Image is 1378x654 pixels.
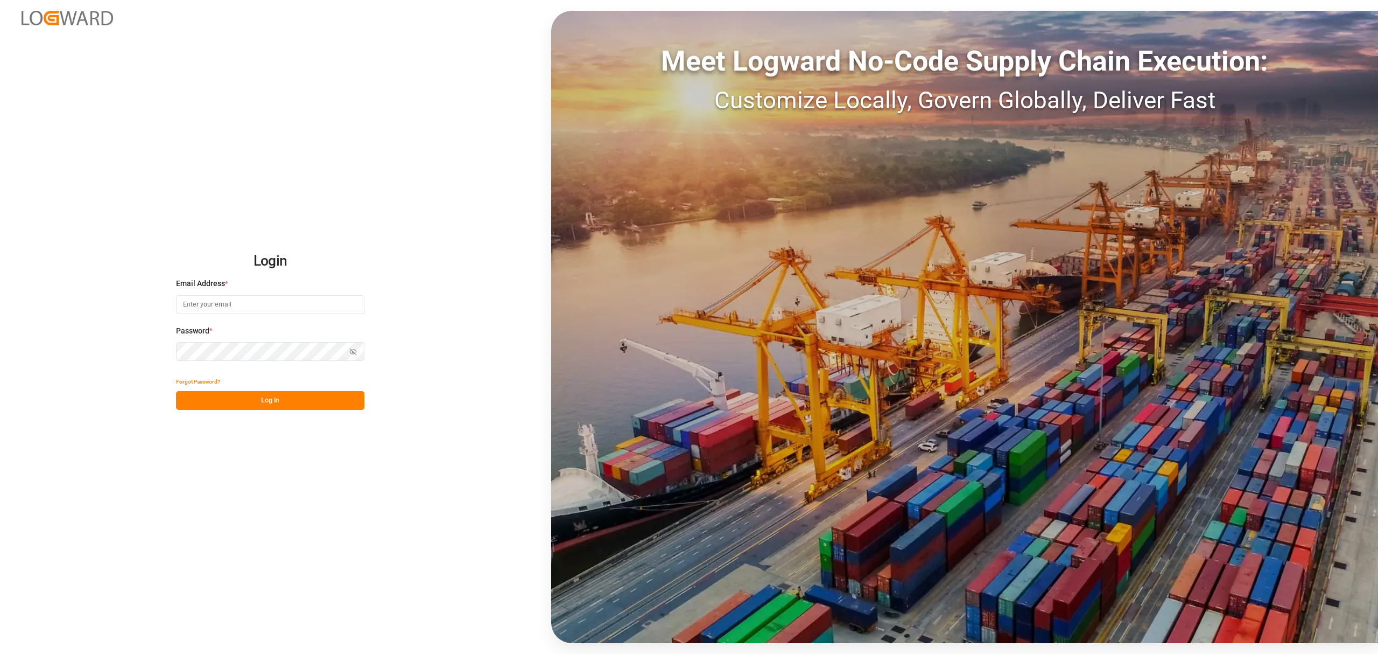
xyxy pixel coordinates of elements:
span: Email Address [176,278,225,289]
div: Meet Logward No-Code Supply Chain Execution: [551,40,1378,82]
span: Password [176,325,209,337]
input: Enter your email [176,295,364,314]
img: Logward_new_orange.png [22,11,113,25]
div: Customize Locally, Govern Globally, Deliver Fast [551,82,1378,118]
button: Forgot Password? [176,372,220,391]
button: Log In [176,391,364,410]
h2: Login [176,244,364,279]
